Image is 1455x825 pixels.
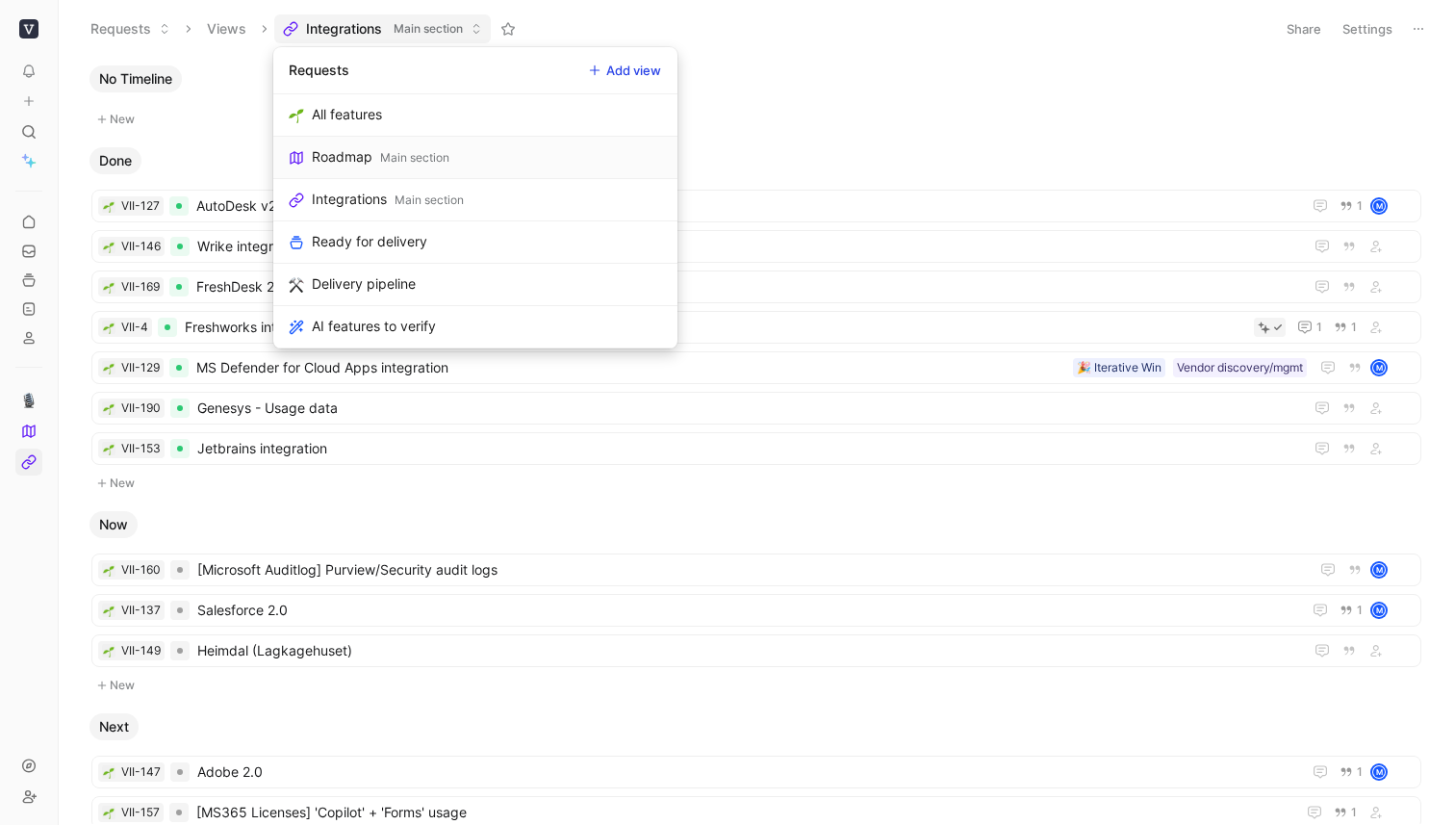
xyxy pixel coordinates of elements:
div: Delivery pipeline [312,272,416,296]
div: Roadmap [312,145,372,168]
div: Ready for delivery [312,230,427,253]
div: Integrations [312,188,387,211]
div: AI features to verify [312,315,436,338]
a: AI features to verify [273,306,677,348]
a: 🌱All features [273,94,677,137]
a: Ready for delivery [273,221,677,264]
div: All features [312,103,382,126]
div: Main section [380,148,449,168]
img: ⚒️ [289,277,304,293]
a: IntegrationsMain section [273,179,677,221]
div: Requests [289,59,349,82]
a: RoadmapMain section [273,137,677,179]
div: Main section [395,191,464,210]
img: 🌱 [289,108,304,123]
button: Add view [580,57,670,84]
a: ⚒️Delivery pipeline [273,264,677,306]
